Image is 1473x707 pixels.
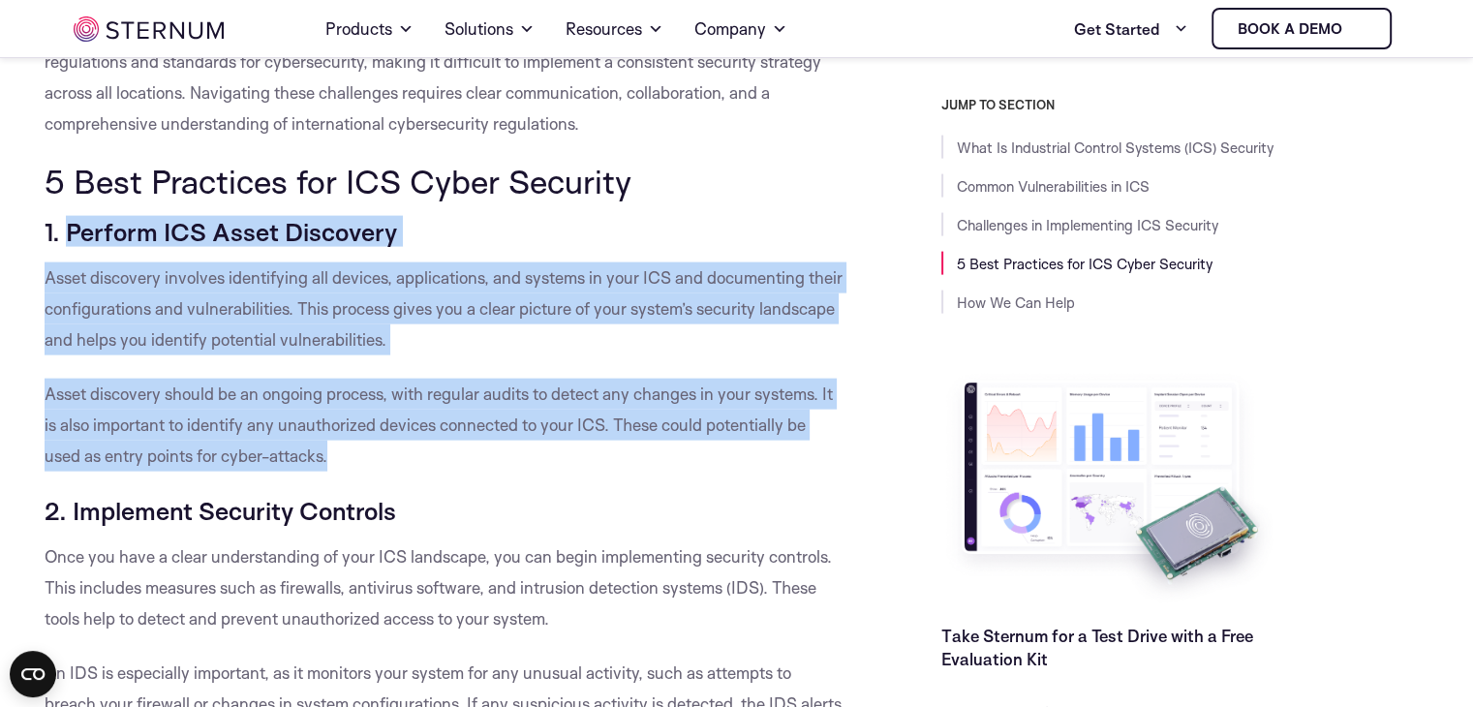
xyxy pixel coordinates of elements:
p: Asset discovery involves identifying all devices, applications, and systems in your ICS and docum... [45,262,844,355]
h5: 2. Implement Security Controls [45,495,844,526]
h2: 5 Best Practices for ICS Cyber Security [45,163,844,200]
a: Resources [566,2,663,56]
img: sternum iot [74,16,224,42]
a: Get Started [1074,10,1188,48]
p: Asset discovery should be an ongoing process, with regular audits to detect any changes in your s... [45,379,844,472]
a: Products [325,2,414,56]
p: Once you have a clear understanding of your ICS landscape, you can begin implementing security co... [45,541,844,634]
h5: 1. Perform ICS Asset Discovery [45,216,844,247]
img: Take Sternum for a Test Drive with a Free Evaluation Kit [941,368,1280,609]
a: Company [694,2,787,56]
a: How We Can Help [957,293,1075,312]
a: Book a demo [1212,8,1392,49]
a: What Is Industrial Control Systems (ICS) Security [957,138,1274,157]
p: Jurisdictional challenges arise when dealing with global organizations. Different countries have ... [45,15,844,139]
button: Open CMP widget [10,651,56,697]
img: sternum iot [1350,21,1366,37]
a: Solutions [445,2,535,56]
a: Challenges in Implementing ICS Security [957,216,1218,234]
a: 5 Best Practices for ICS Cyber Security [957,255,1212,273]
h3: JUMP TO SECTION [941,97,1439,112]
a: Common Vulnerabilities in ICS [957,177,1150,196]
